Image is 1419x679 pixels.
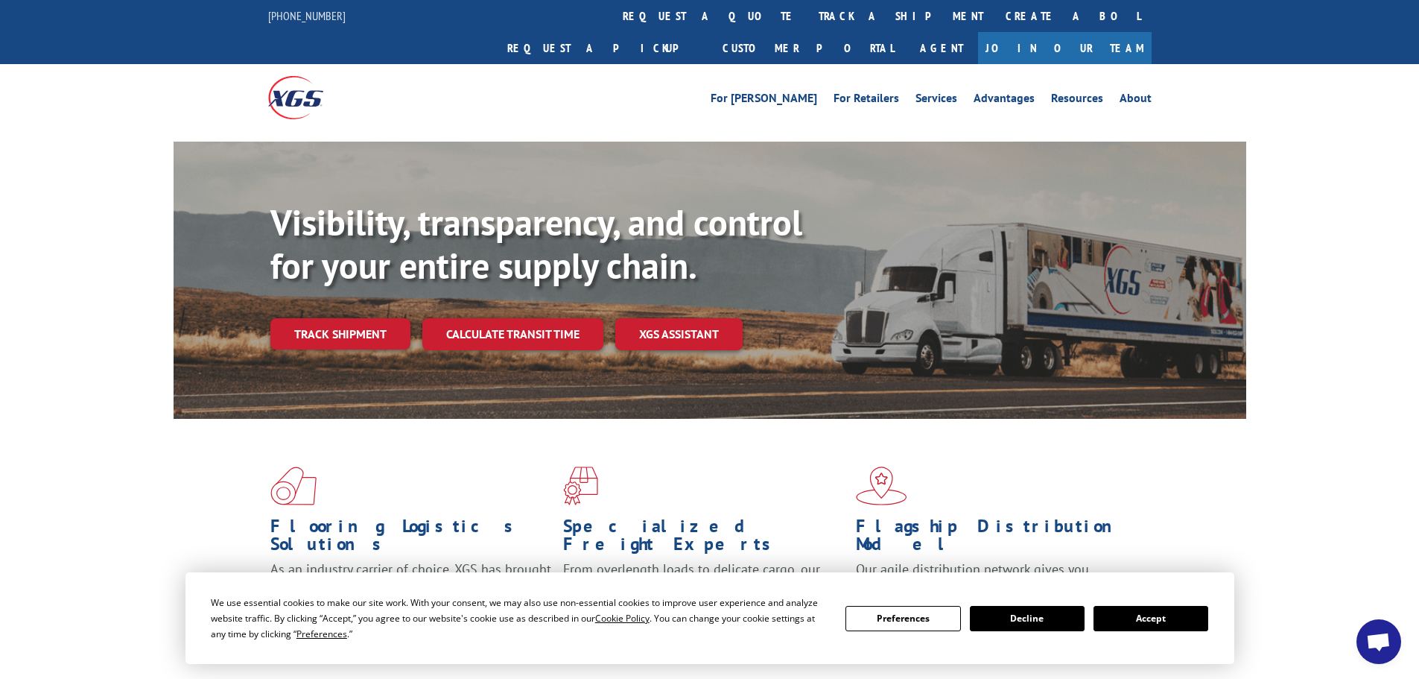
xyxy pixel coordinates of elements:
[496,32,711,64] a: Request a pickup
[270,517,552,560] h1: Flooring Logistics Solutions
[1356,619,1401,664] div: Open chat
[270,560,551,613] span: As an industry carrier of choice, XGS has brought innovation and dedication to flooring logistics...
[211,595,828,642] div: We use essential cookies to make our site work. With your consent, we may also use non-essential ...
[296,628,347,640] span: Preferences
[185,572,1234,664] div: Cookie Consent Prompt
[563,517,845,560] h1: Specialized Freight Experts
[268,8,346,23] a: [PHONE_NUMBER]
[1120,92,1152,109] a: About
[270,318,410,350] a: Track shipment
[1051,92,1103,109] a: Resources
[856,467,907,505] img: xgs-icon-flagship-distribution-model-red
[834,92,899,109] a: For Retailers
[978,32,1152,64] a: Join Our Team
[595,612,650,625] span: Cookie Policy
[856,517,1137,560] h1: Flagship Distribution Model
[615,318,743,350] a: XGS ASSISTANT
[711,92,817,109] a: For [PERSON_NAME]
[905,32,978,64] a: Agent
[422,318,603,350] a: Calculate transit time
[845,606,960,631] button: Preferences
[563,467,598,505] img: xgs-icon-focused-on-flooring-red
[974,92,1035,109] a: Advantages
[563,560,845,627] p: From overlength loads to delicate cargo, our experienced staff knows the best way to move your fr...
[1093,606,1208,631] button: Accept
[711,32,905,64] a: Customer Portal
[270,199,802,288] b: Visibility, transparency, and control for your entire supply chain.
[856,560,1130,596] span: Our agile distribution network gives you nationwide inventory management on demand.
[270,467,317,505] img: xgs-icon-total-supply-chain-intelligence-red
[970,606,1085,631] button: Decline
[915,92,957,109] a: Services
